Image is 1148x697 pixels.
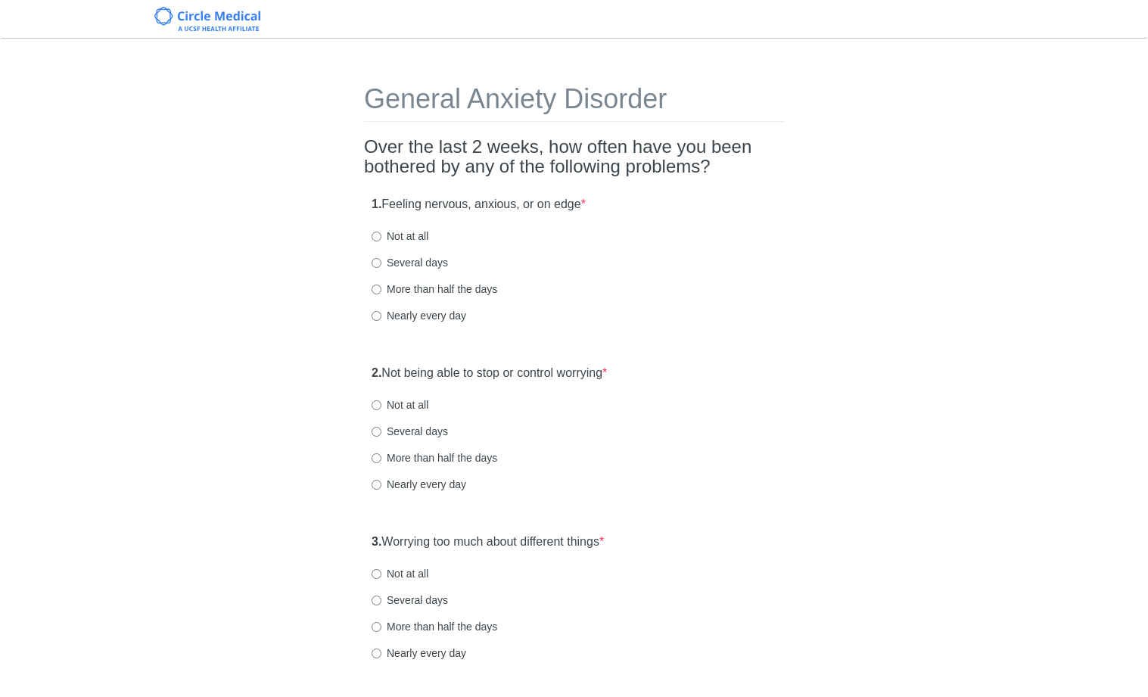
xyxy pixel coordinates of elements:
[372,427,381,437] input: Several days
[372,424,448,439] label: Several days
[372,255,448,270] label: Several days
[364,84,784,122] h1: General Anxiety Disorder
[372,619,497,634] label: More than half the days
[372,622,381,632] input: More than half the days
[372,477,466,492] label: Nearly every day
[372,232,381,241] input: Not at all
[372,365,607,382] label: Not being able to stop or control worrying
[372,311,381,321] input: Nearly every day
[372,569,381,579] input: Not at all
[372,258,381,268] input: Several days
[372,308,466,323] label: Nearly every day
[372,366,381,379] strong: 2.
[372,400,381,410] input: Not at all
[372,649,381,658] input: Nearly every day
[154,7,261,31] img: Circle Medical Logo
[372,282,497,297] label: More than half the days
[372,480,381,490] input: Nearly every day
[372,596,381,605] input: Several days
[372,196,586,213] label: Feeling nervous, anxious, or on edge
[372,535,381,548] strong: 3.
[372,198,381,210] strong: 1.
[372,453,381,463] input: More than half the days
[372,646,466,661] label: Nearly every day
[372,229,428,244] label: Not at all
[372,566,428,581] label: Not at all
[372,534,604,551] label: Worrying too much about different things
[372,285,381,294] input: More than half the days
[372,397,428,412] label: Not at all
[372,450,497,465] label: More than half the days
[364,137,784,177] h2: Over the last 2 weeks, how often have you been bothered by any of the following problems?
[372,593,448,608] label: Several days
